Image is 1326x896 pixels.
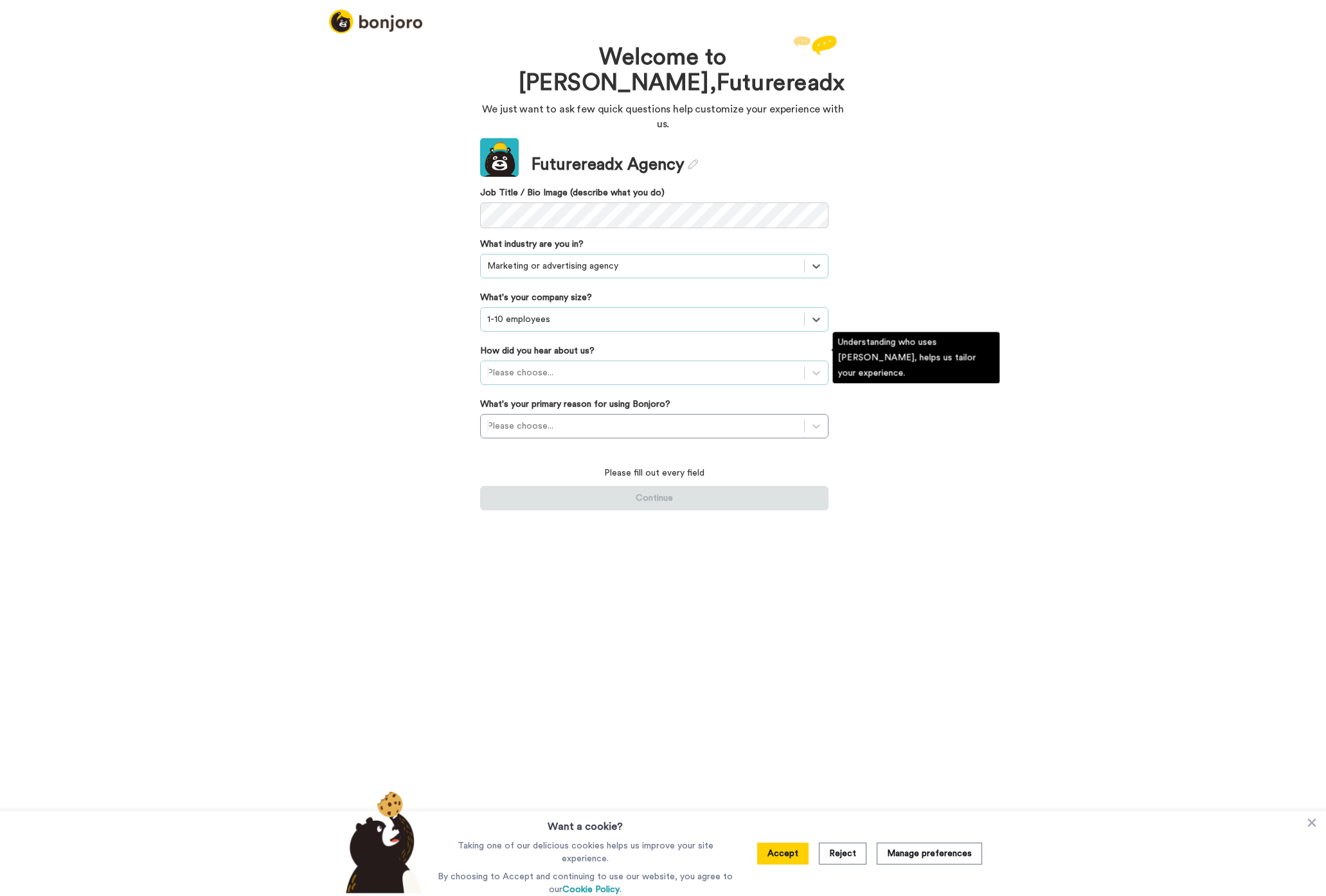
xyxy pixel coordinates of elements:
[833,332,1000,384] div: Understanding who uses [PERSON_NAME], helps us tailor your experience.
[562,885,620,894] a: Cookie Policy
[435,870,736,896] p: By choosing to Accept and continuing to use our website, you agree to our .
[877,843,982,865] button: Manage preferences
[480,486,829,510] button: Continue
[480,102,847,132] p: We just want to ask few quick questions help customize your experience with us.
[334,791,429,893] img: bear-with-cookie.png
[757,843,809,865] button: Accept
[519,45,808,96] h1: Welcome to [PERSON_NAME], Futurereadx
[532,153,698,177] div: Futurereadx Agency
[480,467,829,479] p: Please fill out every field
[480,291,592,304] label: What's your company size?
[480,345,595,357] label: How did you hear about us?
[793,35,837,55] img: reply.svg
[480,186,829,199] label: Job Title / Bio Image (describe what you do)
[548,811,623,834] h3: Want a cookie?
[480,238,584,251] label: What industry are you in?
[480,398,670,411] label: What's your primary reason for using Bonjoro?
[819,843,866,865] button: Reject
[329,10,422,33] img: logo_full.png
[435,839,736,865] p: Taking one of our delicious cookies helps us improve your site experience.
